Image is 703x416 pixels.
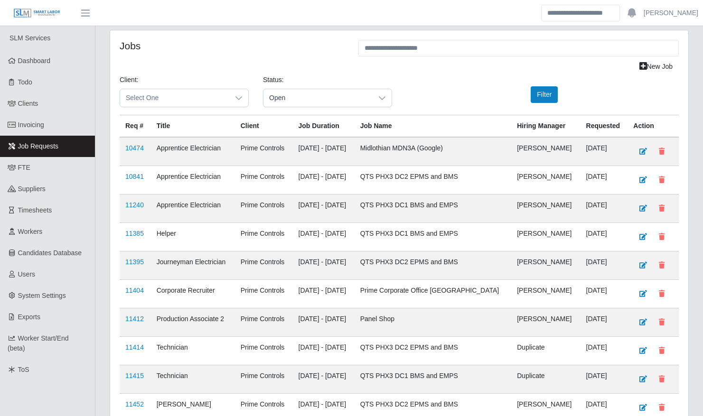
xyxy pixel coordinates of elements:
[511,115,580,138] th: Hiring Manager
[581,166,628,194] td: [DATE]
[13,8,61,18] img: SLM Logo
[581,251,628,280] td: [DATE]
[18,249,82,257] span: Candidates Database
[120,89,229,107] span: Select One
[235,137,293,166] td: Prime Controls
[18,100,38,107] span: Clients
[125,201,144,209] a: 11240
[120,75,139,85] label: Client:
[511,365,580,394] td: Duplicate
[293,308,355,337] td: [DATE] - [DATE]
[18,228,43,235] span: Workers
[235,223,293,251] td: Prime Controls
[18,57,51,65] span: Dashboard
[18,313,40,321] span: Exports
[235,115,293,138] th: Client
[511,166,580,194] td: [PERSON_NAME]
[511,194,580,223] td: [PERSON_NAME]
[151,166,235,194] td: Apprentice Electrician
[355,194,512,223] td: QTS PHX3 DC1 BMS and EMPS
[235,280,293,308] td: Prime Controls
[263,89,373,107] span: Open
[293,223,355,251] td: [DATE] - [DATE]
[293,337,355,365] td: [DATE] - [DATE]
[355,251,512,280] td: QTS PHX3 DC2 EPMS and BMS
[581,137,628,166] td: [DATE]
[151,337,235,365] td: Technician
[125,230,144,237] a: 11385
[125,287,144,294] a: 11404
[581,223,628,251] td: [DATE]
[293,251,355,280] td: [DATE] - [DATE]
[511,251,580,280] td: [PERSON_NAME]
[151,137,235,166] td: Apprentice Electrician
[8,334,69,352] span: Worker Start/End (beta)
[125,144,144,152] a: 10474
[18,121,44,129] span: Invoicing
[633,58,679,75] a: New Job
[151,365,235,394] td: Technician
[355,337,512,365] td: QTS PHX3 DC2 EPMS and BMS
[581,115,628,138] th: Requested
[235,337,293,365] td: Prime Controls
[581,365,628,394] td: [DATE]
[511,308,580,337] td: [PERSON_NAME]
[125,173,144,180] a: 10841
[151,280,235,308] td: Corporate Recruiter
[531,86,558,103] button: Filter
[293,280,355,308] td: [DATE] - [DATE]
[293,194,355,223] td: [DATE] - [DATE]
[18,292,66,299] span: System Settings
[355,365,512,394] td: QTS PHX3 DC1 BMS and EMPS
[151,308,235,337] td: Production Associate 2
[18,366,29,373] span: ToS
[355,308,512,337] td: Panel Shop
[151,251,235,280] td: Journeyman Electrician
[18,185,46,193] span: Suppliers
[355,137,512,166] td: Midlothian MDN3A (Google)
[511,280,580,308] td: [PERSON_NAME]
[125,315,144,323] a: 11412
[235,194,293,223] td: Prime Controls
[581,337,628,365] td: [DATE]
[18,142,59,150] span: Job Requests
[293,365,355,394] td: [DATE] - [DATE]
[125,400,144,408] a: 11452
[18,206,52,214] span: Timesheets
[581,308,628,337] td: [DATE]
[235,365,293,394] td: Prime Controls
[125,343,144,351] a: 11414
[235,251,293,280] td: Prime Controls
[355,223,512,251] td: QTS PHX3 DC1 BMS and EMPS
[235,166,293,194] td: Prime Controls
[541,5,620,21] input: Search
[355,166,512,194] td: QTS PHX3 DC2 EPMS and BMS
[125,372,144,379] a: 11415
[18,270,36,278] span: Users
[293,115,355,138] th: Job Duration
[511,137,580,166] td: [PERSON_NAME]
[263,75,284,85] label: Status:
[581,280,628,308] td: [DATE]
[151,194,235,223] td: Apprentice Electrician
[9,34,50,42] span: SLM Services
[293,166,355,194] td: [DATE] - [DATE]
[355,280,512,308] td: Prime Corporate Office [GEOGRAPHIC_DATA]
[151,223,235,251] td: Helper
[511,223,580,251] td: [PERSON_NAME]
[18,164,30,171] span: FTE
[18,78,32,86] span: Todo
[125,258,144,266] a: 11395
[120,40,344,52] h4: Jobs
[511,337,580,365] td: Duplicate
[644,8,698,18] a: [PERSON_NAME]
[293,137,355,166] td: [DATE] - [DATE]
[120,115,151,138] th: Req #
[235,308,293,337] td: Prime Controls
[151,115,235,138] th: Title
[628,115,679,138] th: Action
[355,115,512,138] th: Job Name
[581,194,628,223] td: [DATE]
